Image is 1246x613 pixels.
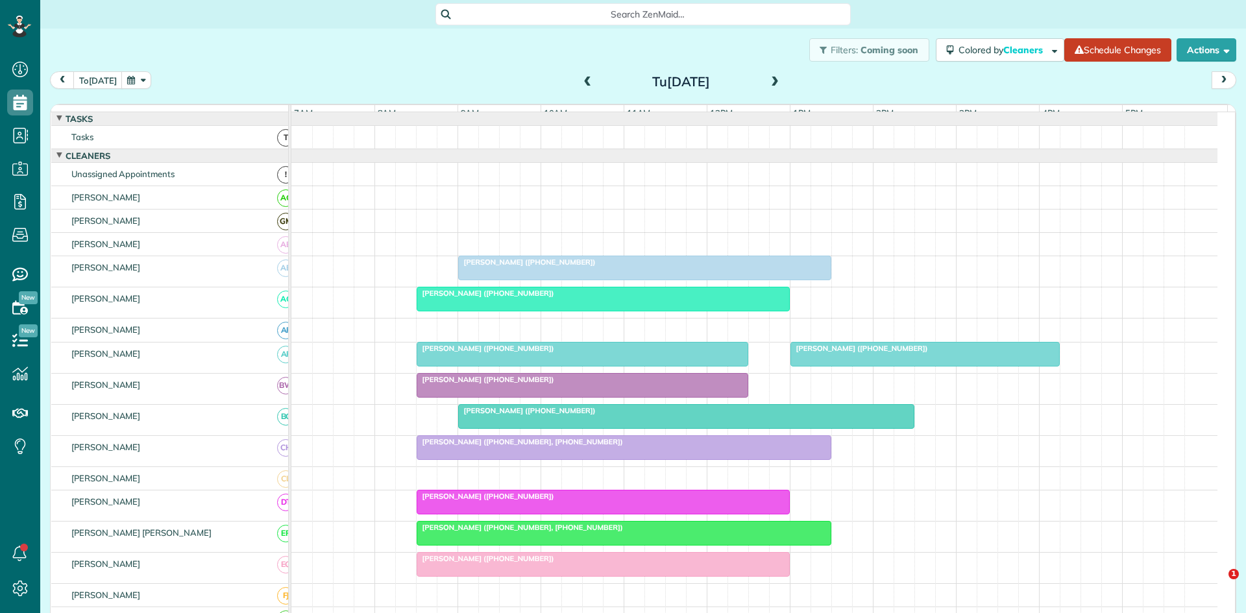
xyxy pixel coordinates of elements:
[790,344,929,353] span: [PERSON_NAME] ([PHONE_NUMBER])
[277,408,295,426] span: BC
[277,291,295,308] span: AC
[1202,569,1233,600] iframe: Intercom live chat
[790,108,813,118] span: 1pm
[1212,71,1236,89] button: next
[458,406,596,415] span: [PERSON_NAME] ([PHONE_NUMBER])
[69,293,143,304] span: [PERSON_NAME]
[416,437,624,446] span: [PERSON_NAME] ([PHONE_NUMBER], [PHONE_NUMBER])
[63,150,113,161] span: Cleaners
[69,473,143,483] span: [PERSON_NAME]
[458,258,596,267] span: [PERSON_NAME] ([PHONE_NUMBER])
[69,215,143,226] span: [PERSON_NAME]
[831,44,858,56] span: Filters:
[1228,569,1239,579] span: 1
[69,411,143,421] span: [PERSON_NAME]
[69,590,143,600] span: [PERSON_NAME]
[936,38,1064,62] button: Colored byCleaners
[277,189,295,207] span: AC
[277,129,295,147] span: T
[416,344,555,353] span: [PERSON_NAME] ([PHONE_NUMBER])
[416,523,624,532] span: [PERSON_NAME] ([PHONE_NUMBER], [PHONE_NUMBER])
[69,132,96,142] span: Tasks
[69,496,143,507] span: [PERSON_NAME]
[69,379,143,390] span: [PERSON_NAME]
[277,556,295,573] span: EG
[69,324,143,335] span: [PERSON_NAME]
[416,375,555,384] span: [PERSON_NAME] ([PHONE_NUMBER])
[375,108,399,118] span: 8am
[277,322,295,339] span: AF
[69,348,143,359] span: [PERSON_NAME]
[63,114,95,124] span: Tasks
[600,75,763,89] h2: Tu[DATE]
[277,346,295,363] span: AF
[69,527,214,538] span: [PERSON_NAME] [PERSON_NAME]
[69,192,143,202] span: [PERSON_NAME]
[707,108,735,118] span: 12pm
[1123,108,1145,118] span: 5pm
[957,108,979,118] span: 3pm
[959,44,1047,56] span: Colored by
[1040,108,1062,118] span: 4pm
[873,108,896,118] span: 2pm
[277,494,295,511] span: DT
[277,166,295,184] span: !
[1177,38,1236,62] button: Actions
[69,442,143,452] span: [PERSON_NAME]
[416,554,555,563] span: [PERSON_NAME] ([PHONE_NUMBER])
[416,289,555,298] span: [PERSON_NAME] ([PHONE_NUMBER])
[458,108,482,118] span: 9am
[291,108,315,118] span: 7am
[277,259,295,277] span: AB
[624,108,654,118] span: 11am
[1003,44,1045,56] span: Cleaners
[69,239,143,249] span: [PERSON_NAME]
[277,377,295,394] span: BW
[861,44,919,56] span: Coming soon
[541,108,570,118] span: 10am
[19,324,38,337] span: New
[1064,38,1171,62] a: Schedule Changes
[277,213,295,230] span: GM
[69,262,143,272] span: [PERSON_NAME]
[73,71,123,89] button: to[DATE]
[19,291,38,304] span: New
[69,169,177,179] span: Unassigned Appointments
[50,71,75,89] button: prev
[69,559,143,569] span: [PERSON_NAME]
[277,525,295,542] span: EP
[277,587,295,605] span: FJ
[277,470,295,488] span: CL
[277,439,295,457] span: CH
[277,236,295,254] span: AB
[416,492,555,501] span: [PERSON_NAME] ([PHONE_NUMBER])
